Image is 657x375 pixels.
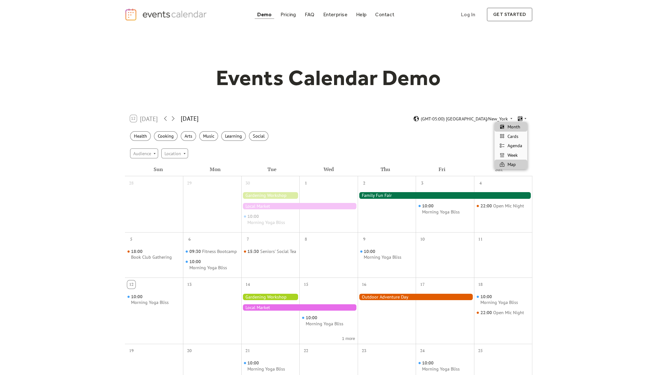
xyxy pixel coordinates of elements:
[373,10,397,19] a: Contact
[305,13,315,16] div: FAQ
[323,13,347,16] div: Enterprise
[354,10,369,19] a: Help
[278,10,299,19] a: Pricing
[257,13,272,16] div: Demo
[375,13,394,16] div: Contact
[487,8,532,21] a: get started
[206,65,451,91] h1: Events Calendar Demo
[255,10,274,19] a: Demo
[356,13,367,16] div: Help
[125,8,209,21] a: home
[320,10,350,19] a: Enterprise
[302,10,317,19] a: FAQ
[507,161,515,168] span: Map
[507,142,522,149] span: Agenda
[507,133,518,140] span: Cards
[455,8,482,21] a: Log In
[507,152,517,159] span: Week
[507,123,520,130] span: Month
[281,13,296,16] div: Pricing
